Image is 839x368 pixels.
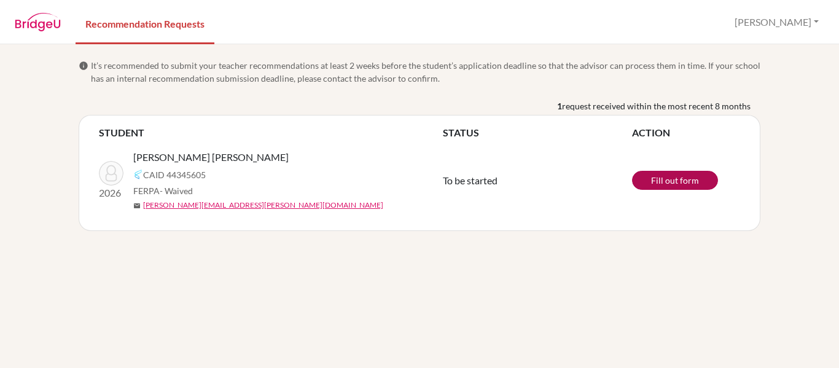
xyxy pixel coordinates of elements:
span: FERPA [133,184,193,197]
span: request received within the most recent 8 months [562,100,751,112]
th: STUDENT [99,125,443,140]
span: mail [133,202,141,209]
img: Common App logo [133,170,143,179]
img: BridgeU logo [15,13,61,31]
span: [PERSON_NAME] [PERSON_NAME] [133,150,289,165]
th: STATUS [443,125,632,140]
a: [PERSON_NAME][EMAIL_ADDRESS][PERSON_NAME][DOMAIN_NAME] [143,200,383,211]
button: [PERSON_NAME] [729,10,824,34]
span: - Waived [160,186,193,196]
span: CAID 44345605 [143,168,206,181]
b: 1 [557,100,562,112]
a: Recommendation Requests [76,2,214,44]
span: info [79,61,88,71]
p: 2026 [99,186,123,200]
th: ACTION [632,125,740,140]
img: Botero Estrada, Martin [99,161,123,186]
a: Fill out form [632,171,718,190]
span: It’s recommended to submit your teacher recommendations at least 2 weeks before the student’s app... [91,59,760,85]
span: To be started [443,174,498,186]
